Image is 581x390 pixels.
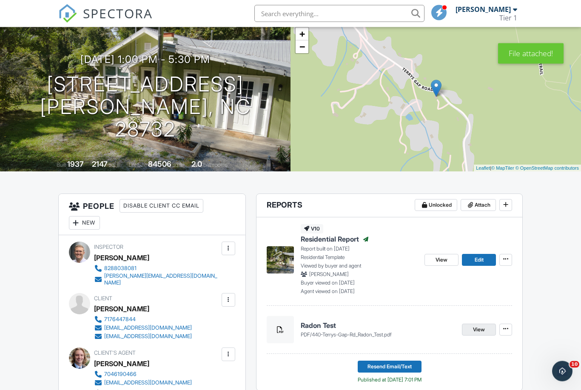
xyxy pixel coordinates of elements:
[94,273,219,287] a: [PERSON_NAME][EMAIL_ADDRESS][DOMAIN_NAME]
[203,162,228,168] span: bathrooms
[456,5,511,14] div: [PERSON_NAME]
[104,273,219,287] div: [PERSON_NAME][EMAIL_ADDRESS][DOMAIN_NAME]
[92,160,108,169] div: 2147
[94,303,149,316] div: [PERSON_NAME]
[104,380,192,387] div: [EMAIL_ADDRESS][DOMAIN_NAME]
[94,358,149,370] a: [PERSON_NAME]
[173,162,183,168] span: sq.ft.
[498,43,564,64] div: File attached!
[552,361,572,381] iframe: Intercom live chat
[94,265,219,273] a: 8288038081
[148,160,171,169] div: 84506
[83,4,153,22] span: SPECTORA
[94,316,192,324] a: 7176447844
[58,11,153,29] a: SPECTORA
[129,162,147,168] span: Lot Size
[254,5,424,22] input: Search everything...
[94,252,149,265] div: [PERSON_NAME]
[67,160,84,169] div: 1937
[69,216,100,230] div: New
[58,4,77,23] img: The Best Home Inspection Software - Spectora
[94,370,192,379] a: 7046190466
[104,371,137,378] div: 7046190466
[57,162,66,168] span: Built
[570,361,579,368] span: 10
[515,166,579,171] a: © OpenStreetMap contributors
[491,166,514,171] a: © MapTiler
[59,194,245,236] h3: People
[296,41,308,54] a: Zoom out
[474,165,581,172] div: |
[499,14,517,22] div: Tier 1
[120,199,203,213] div: Disable Client CC Email
[94,244,123,251] span: Inspector
[104,265,137,272] div: 8288038081
[94,350,136,356] span: Client's Agent
[476,166,490,171] a: Leaflet
[14,74,277,141] h1: [STREET_ADDRESS] [PERSON_NAME], NC 28732
[104,333,192,340] div: [EMAIL_ADDRESS][DOMAIN_NAME]
[94,333,192,341] a: [EMAIL_ADDRESS][DOMAIN_NAME]
[191,160,202,169] div: 2.0
[94,379,192,387] a: [EMAIL_ADDRESS][DOMAIN_NAME]
[94,296,112,302] span: Client
[94,324,192,333] a: [EMAIL_ADDRESS][DOMAIN_NAME]
[296,28,308,41] a: Zoom in
[104,325,192,332] div: [EMAIL_ADDRESS][DOMAIN_NAME]
[104,316,136,323] div: 7176447844
[109,162,121,168] span: sq. ft.
[80,54,210,65] h3: [DATE] 1:00 pm - 5:30 pm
